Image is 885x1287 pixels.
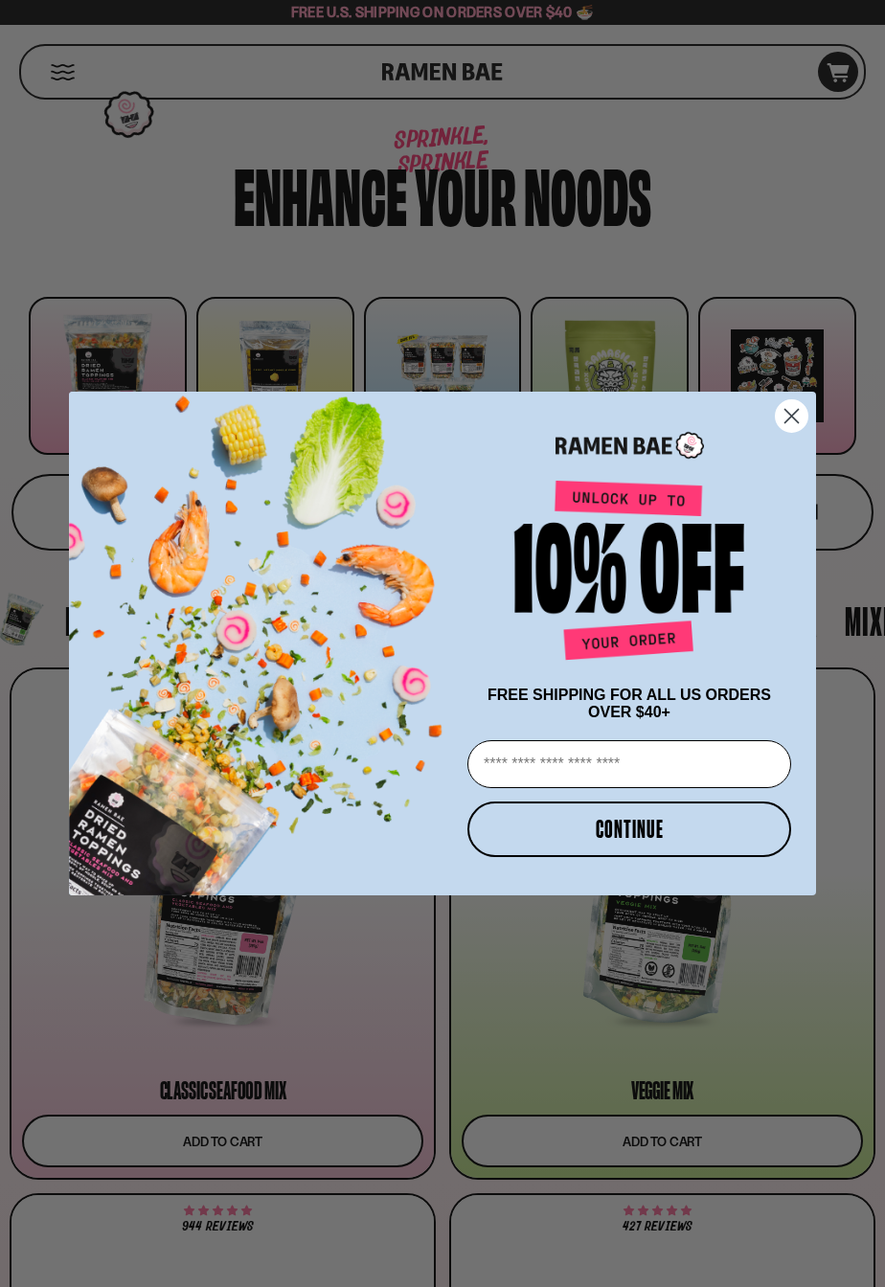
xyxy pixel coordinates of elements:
button: CONTINUE [467,802,791,857]
img: Ramen Bae Logo [556,430,704,462]
img: Unlock up to 10% off [510,480,749,667]
button: Close dialog [775,399,808,433]
span: FREE SHIPPING FOR ALL US ORDERS OVER $40+ [488,687,771,720]
img: ce7035ce-2e49-461c-ae4b-8ade7372f32c.png [69,374,460,895]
